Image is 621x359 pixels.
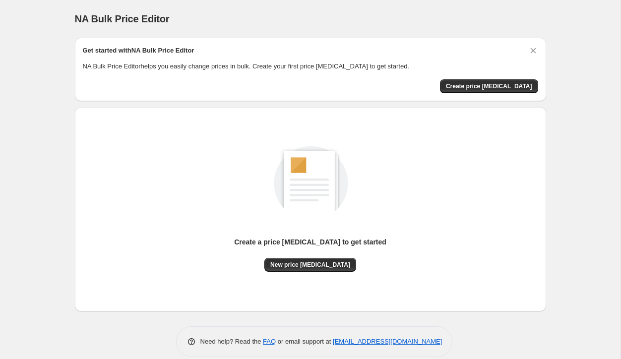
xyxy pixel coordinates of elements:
[446,82,532,90] span: Create price [MEDICAL_DATA]
[528,46,538,56] button: Dismiss card
[333,338,442,345] a: [EMAIL_ADDRESS][DOMAIN_NAME]
[83,61,538,71] p: NA Bulk Price Editor helps you easily change prices in bulk. Create your first price [MEDICAL_DAT...
[270,261,350,269] span: New price [MEDICAL_DATA]
[264,258,356,272] button: New price [MEDICAL_DATA]
[200,338,263,345] span: Need help? Read the
[263,338,276,345] a: FAQ
[234,237,386,247] p: Create a price [MEDICAL_DATA] to get started
[276,338,333,345] span: or email support at
[75,13,170,24] span: NA Bulk Price Editor
[440,79,538,93] button: Create price change job
[83,46,194,56] h2: Get started with NA Bulk Price Editor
